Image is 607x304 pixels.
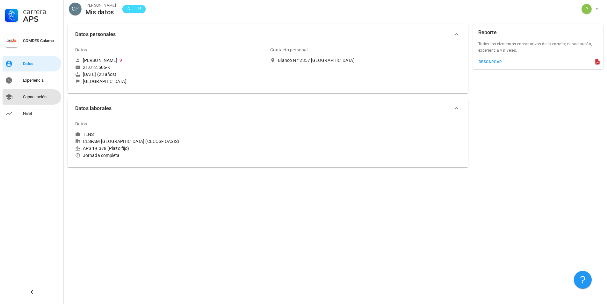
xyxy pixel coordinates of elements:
button: avatar [577,3,602,15]
a: Nivel [3,106,61,121]
div: [PERSON_NAME] [83,57,117,63]
div: Datos [23,61,59,66]
div: Mis datos [85,9,116,16]
div: Reporte [478,24,497,41]
button: Datos laborales [68,98,468,119]
div: [GEOGRAPHIC_DATA] [83,78,126,84]
div: TENS [83,131,94,137]
a: Blanco N ° 2357 [GEOGRAPHIC_DATA] [270,57,460,63]
div: avatar [69,3,82,15]
div: Contacto personal [270,42,307,57]
div: [DATE] (23 años) [75,71,265,77]
div: APS [23,15,59,23]
div: Datos [75,116,87,131]
div: COMDES Calama [23,38,59,43]
div: avatar [582,4,592,14]
div: Jornada completa [75,152,265,158]
div: Todos los elementos constitutivos de la carrera; capacitación, experiencia y niveles. [473,41,603,57]
div: 21.012.506-K [83,64,110,70]
span: CP [72,3,79,15]
div: CESFAM [GEOGRAPHIC_DATA] (CECOSF OASIS) [75,138,265,144]
div: Nivel [23,111,59,116]
a: Experiencia [3,73,61,88]
span: 15 [137,6,142,12]
div: [PERSON_NAME] [85,2,116,9]
button: Datos personales [68,24,468,45]
span: Datos laborales [75,104,453,113]
div: descargar [478,60,502,64]
div: Capacitación [23,94,59,100]
a: Capacitación [3,89,61,105]
span: Datos personales [75,30,453,39]
a: Datos [3,56,61,71]
div: APS 19.378 (Plazo fijo) [75,145,265,151]
div: Datos [75,42,87,57]
div: Experiencia [23,78,59,83]
div: Carrera [23,8,59,15]
div: Blanco N ° 2357 [GEOGRAPHIC_DATA] [278,57,354,63]
button: descargar [476,57,505,66]
span: C [126,6,131,12]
